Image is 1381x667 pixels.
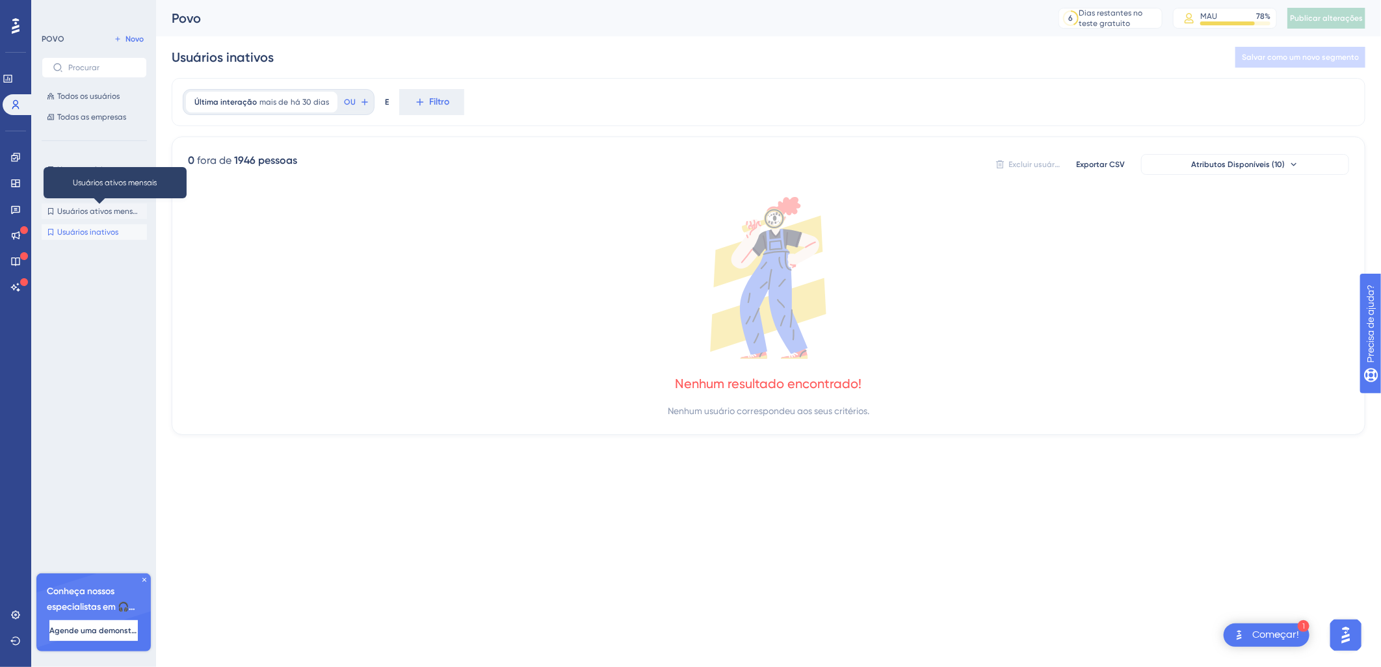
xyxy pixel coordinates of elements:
div: Nenhum resultado encontrado! [676,374,862,393]
button: Exportar CSV [1068,154,1133,175]
iframe: UserGuiding AI Assistant Launcher [1326,616,1365,655]
button: Agende uma demonstração [49,620,138,641]
button: Atributos Disponíveis (10) [1141,154,1349,175]
span: Precisa de ajuda? [31,3,109,19]
span: Salvar como um novo segmento [1242,52,1359,62]
button: Salvar como um novo segmento [1235,47,1365,68]
div: fora de [197,153,231,168]
span: Conheça nossos especialistas em 🎧 integração [47,584,140,615]
div: Usuários inativos [172,48,274,66]
div: Nenhum usuário correspondeu aos seus critérios. [668,403,869,419]
div: Povo [172,9,1026,27]
span: Todos os usuários [57,91,120,101]
span: Novo [125,34,144,44]
img: texto alternativo de imagem do iniciador [1231,627,1247,643]
div: Começar! [1252,628,1299,642]
div: 1 [1298,620,1309,632]
div: 6 [1069,13,1073,23]
span: Filtro [430,94,450,110]
span: Usuários inativos [57,227,118,237]
input: Procurar [68,63,136,72]
span: OU [344,97,356,107]
span: há 30 dias [291,97,329,107]
span: Novos usuários [57,164,111,175]
button: Excluir usuários [995,154,1060,175]
div: MAU [1200,11,1217,21]
span: Publicar alterações [1290,13,1363,23]
span: Exportar CSV [1077,159,1125,170]
div: 0 [188,153,194,168]
div: POVO [42,34,64,44]
button: OU [343,92,371,112]
button: Novos usuários [42,162,147,177]
button: Usuários inativos [42,224,147,240]
span: Usuários ativos mensais [57,206,142,216]
div: Dias restantes no teste gratuito [1079,8,1158,29]
button: Publicar alterações [1287,8,1365,29]
div: 1946 pessoas [234,153,297,168]
div: E [385,89,389,115]
div: Abra o Get Started! lista de verificação, módulos restantes: 1 [1224,623,1309,647]
span: mais de [259,97,288,107]
button: Todos os usuários [42,88,147,104]
font: 78 [1256,12,1265,21]
button: Usuários ativos mensais [42,203,147,219]
div: % [1256,11,1270,21]
button: Filtro [399,89,464,115]
span: Todas as empresas [57,112,126,122]
button: Usuários ativos semanais [42,183,147,198]
span: Agende uma demonstração [49,625,138,636]
span: Atributos Disponíveis (10) [1191,159,1285,170]
button: Novo [111,31,147,47]
button: Todas as empresas [42,109,147,125]
span: Última interação [194,97,257,107]
span: Excluir usuários [1009,159,1060,170]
